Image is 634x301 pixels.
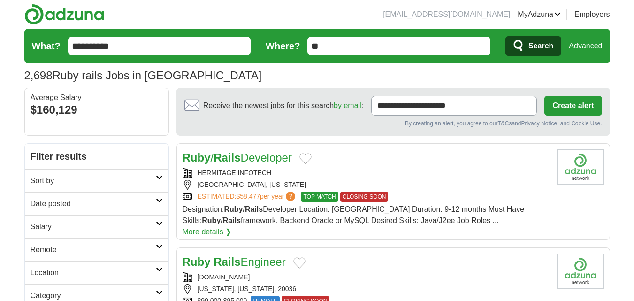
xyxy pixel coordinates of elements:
h2: Location [31,267,156,278]
div: By creating an alert, you agree to our and , and Cookie Use. [184,119,602,128]
div: HERMITAGE INFOTECH [183,168,550,178]
strong: Ruby [224,205,243,213]
a: by email [334,101,362,109]
a: Ruby/RailsDeveloper [183,151,292,164]
a: Advanced [569,37,602,55]
button: Add to favorite jobs [299,153,312,164]
strong: Ruby [183,151,211,164]
img: Company logo [557,254,604,289]
div: [US_STATE], [US_STATE], 20036 [183,284,550,294]
label: Where? [266,39,300,53]
div: [DOMAIN_NAME] [183,272,550,282]
li: [EMAIL_ADDRESS][DOMAIN_NAME] [383,9,510,20]
strong: Rails [223,216,241,224]
strong: Rails [214,255,240,268]
a: Ruby RailsEngineer [183,255,286,268]
h2: Remote [31,244,156,255]
button: Create alert [544,96,602,116]
h2: Filter results [25,144,168,169]
button: Add to favorite jobs [293,257,306,269]
strong: Rails [245,205,263,213]
span: Search [528,37,553,55]
strong: Ruby [183,255,211,268]
div: Average Salary [31,94,163,101]
a: Sort by [25,169,168,192]
span: Receive the newest jobs for this search : [203,100,364,111]
strong: Rails [214,151,240,164]
span: TOP MATCH [301,192,338,202]
a: Salary [25,215,168,238]
h2: Sort by [31,175,156,186]
a: T&Cs [497,120,512,127]
a: More details ❯ [183,226,232,238]
div: [GEOGRAPHIC_DATA], [US_STATE] [183,180,550,190]
button: Search [505,36,561,56]
strong: Ruby [202,216,221,224]
a: Location [25,261,168,284]
span: ? [286,192,295,201]
span: $58,477 [236,193,260,200]
a: Privacy Notice [521,120,557,127]
label: What? [32,39,61,53]
img: Company logo [557,149,604,185]
span: 2,698 [24,67,53,84]
div: $160,129 [31,101,163,118]
span: Designation: / Developer Location: [GEOGRAPHIC_DATA] Duration: 9-12 months Must Have Skills: / fr... [183,205,525,224]
a: Remote [25,238,168,261]
a: Date posted [25,192,168,215]
a: MyAdzuna [518,9,561,20]
span: CLOSING SOON [340,192,389,202]
h2: Date posted [31,198,156,209]
h2: Salary [31,221,156,232]
a: Employers [574,9,610,20]
a: ESTIMATED:$58,477per year? [198,192,298,202]
img: Adzuna logo [24,4,104,25]
h1: Ruby rails Jobs in [GEOGRAPHIC_DATA] [24,69,262,82]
